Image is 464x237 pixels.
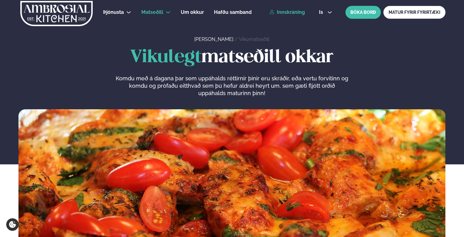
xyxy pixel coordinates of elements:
span: is [319,10,325,15]
span: Um okkur [181,9,204,15]
span: Þjónusta [103,9,124,15]
p: Komdu með á dagana þar sem uppáhalds réttirnir þínir eru skráðir, eða vertu forvitinn og komdu og... [115,75,348,97]
a: Innskráning [269,10,305,15]
img: logo [20,1,93,26]
button: is [314,10,337,15]
span: Vikulegt [130,49,201,66]
a: Hafðu samband [214,9,252,16]
a: Cookie settings [6,218,19,231]
a: MATUR FYRIR FYRIRTÆKI [383,6,446,19]
span: Matseðill [141,9,163,15]
span: / [235,36,239,42]
a: Vikumatseðill [239,36,269,42]
a: Matseðill [141,9,163,16]
h1: matseðill okkar [18,48,446,67]
a: Þjónusta [103,9,124,16]
a: Um okkur [181,9,204,16]
a: [PERSON_NAME] [194,36,233,42]
span: Hafðu samband [214,9,252,15]
button: BÓKA BORÐ [345,6,381,19]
